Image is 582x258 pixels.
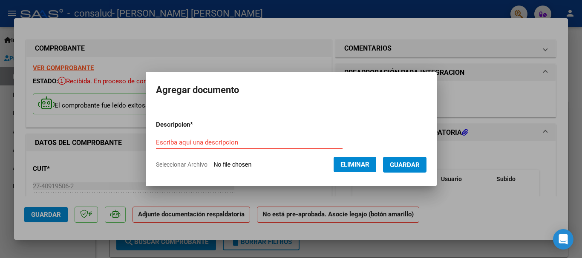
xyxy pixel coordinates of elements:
[383,157,426,173] button: Guardar
[553,229,573,249] div: Open Intercom Messenger
[390,161,420,169] span: Guardar
[340,161,369,168] span: Eliminar
[156,161,207,168] span: Seleccionar Archivo
[156,120,237,130] p: Descripcion
[334,157,376,172] button: Eliminar
[156,82,426,98] h2: Agregar documento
